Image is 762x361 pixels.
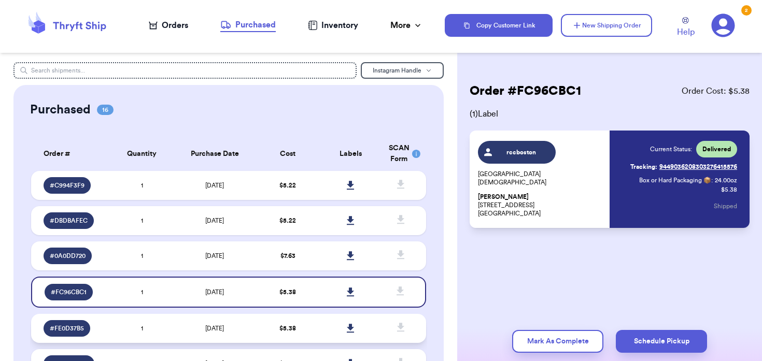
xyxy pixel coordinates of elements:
[30,102,91,118] h2: Purchased
[741,5,752,16] div: 2
[714,195,737,218] button: Shipped
[682,85,750,97] span: Order Cost: $ 5.38
[715,176,737,184] span: 24.00 oz
[205,253,224,259] span: [DATE]
[650,145,692,153] span: Current Status:
[220,19,276,32] a: Purchased
[470,108,750,120] span: ( 1 ) Label
[390,19,423,32] div: More
[319,137,383,171] th: Labels
[616,330,707,353] button: Schedule Pickup
[279,325,296,331] span: $ 5.38
[711,13,735,37] a: 2
[141,325,143,331] span: 1
[373,67,421,74] span: Instagram Handle
[630,158,737,175] a: Tracking:9449036208303276415576
[141,253,143,259] span: 1
[630,163,657,171] span: Tracking:
[110,137,174,171] th: Quantity
[279,289,296,295] span: $ 5.38
[50,216,88,225] span: # DBDBAFEC
[50,181,84,190] span: # C994F3F9
[149,19,188,32] a: Orders
[205,325,224,331] span: [DATE]
[220,19,276,31] div: Purchased
[639,177,711,183] span: Box or Hard Packaging 📦
[445,14,553,37] button: Copy Customer Link
[97,105,114,115] span: 16
[256,137,319,171] th: Cost
[308,19,358,32] a: Inventory
[205,182,224,189] span: [DATE]
[478,193,603,218] p: [STREET_ADDRESS] [GEOGRAPHIC_DATA]
[50,252,86,260] span: # 0A0DD720
[470,83,581,99] h2: Order # FC96CBC1
[141,289,143,295] span: 1
[478,170,603,186] p: [GEOGRAPHIC_DATA][DEMOGRAPHIC_DATA]
[478,193,529,201] span: [PERSON_NAME]
[279,218,296,224] span: $ 5.22
[141,182,143,189] span: 1
[173,137,256,171] th: Purchase Date
[677,17,695,38] a: Help
[711,176,713,184] span: :
[389,143,414,165] div: SCAN Form
[205,289,224,295] span: [DATE]
[280,253,295,259] span: $ 7.63
[561,14,652,37] button: New Shipping Order
[512,330,603,353] button: Mark As Complete
[677,26,695,38] span: Help
[361,62,444,79] button: Instagram Handle
[721,185,737,194] p: $ 5.38
[50,324,84,333] span: # FE0D37B5
[141,218,143,224] span: 1
[497,148,546,156] span: rccboston
[205,218,224,224] span: [DATE]
[31,137,110,171] th: Order #
[51,288,87,296] span: # FC96CBC1
[13,62,356,79] input: Search shipments...
[702,145,731,153] span: Delivered
[279,182,296,189] span: $ 5.22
